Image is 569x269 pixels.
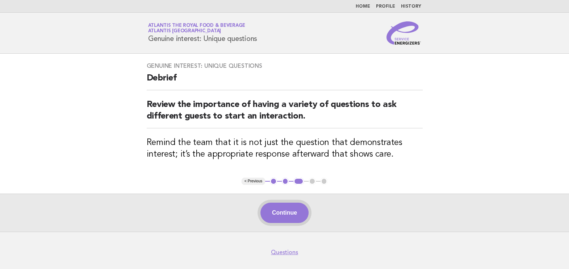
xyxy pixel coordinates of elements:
[148,29,221,34] span: Atlantis [GEOGRAPHIC_DATA]
[401,4,421,9] a: History
[260,203,309,223] button: Continue
[147,62,423,70] h3: Genuine interest: Unique questions
[293,178,304,185] button: 3
[386,21,421,45] img: Service Energizers
[270,178,277,185] button: 1
[148,23,246,33] a: Atlantis the Royal Food & BeverageAtlantis [GEOGRAPHIC_DATA]
[242,178,265,185] button: < Previous
[147,73,423,90] h2: Debrief
[271,249,298,256] a: Questions
[376,4,395,9] a: Profile
[147,99,423,128] h2: Review the importance of having a variety of questions to ask different guests to start an intera...
[356,4,370,9] a: Home
[147,137,423,160] h3: Remind the team that it is not just the question that demonstrates interest; it’s the appropriate...
[282,178,289,185] button: 2
[148,24,258,42] h1: Genuine interest: Unique questions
